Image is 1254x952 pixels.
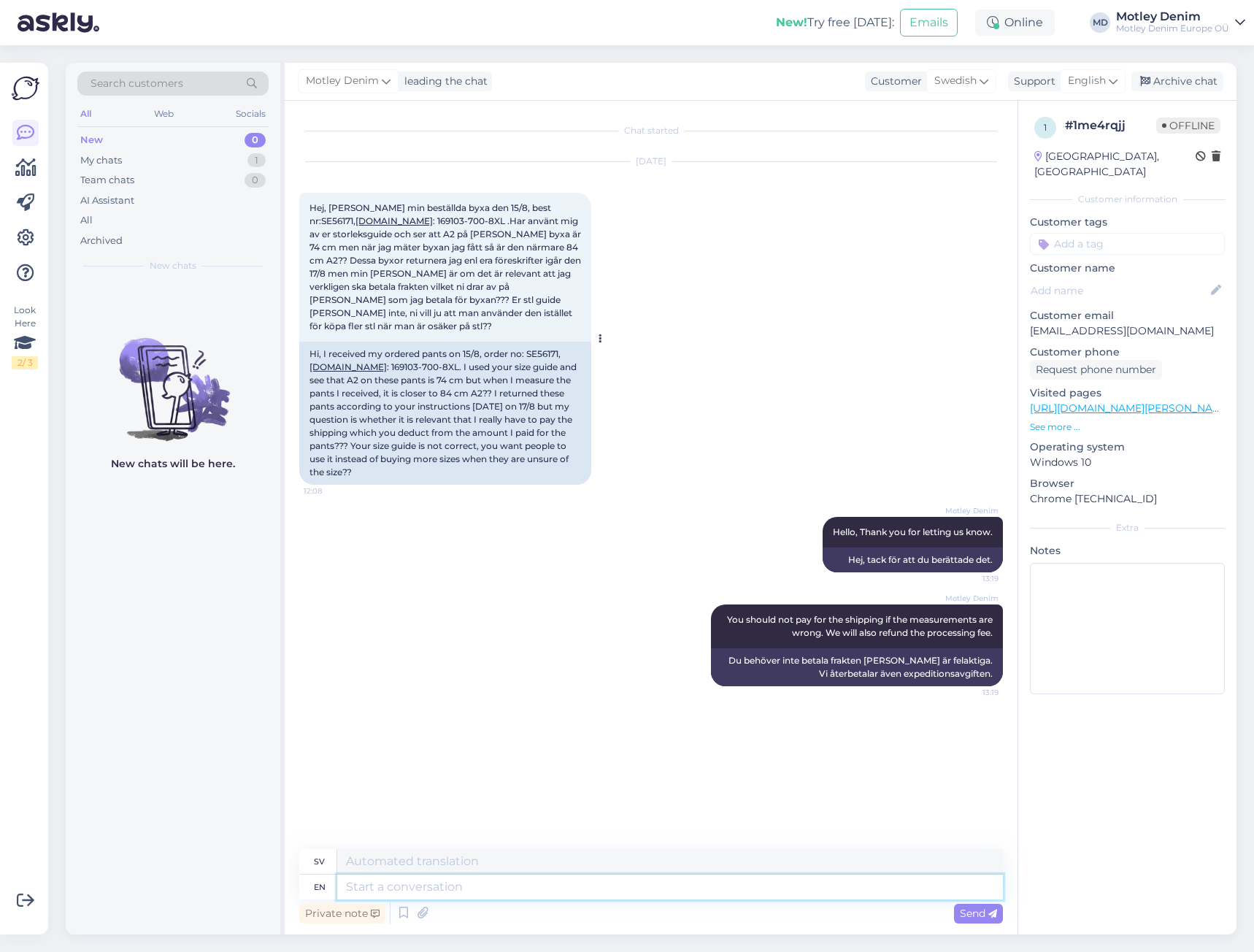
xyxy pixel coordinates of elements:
[77,104,94,123] div: All
[150,259,196,272] span: New chats
[12,304,38,369] div: Look Here
[1116,11,1229,23] div: Motley Denim
[1131,72,1223,91] div: Archive chat
[111,456,235,472] p: New chats will be here.
[1030,345,1225,360] p: Customer phone
[833,526,993,537] span: Hello, Thank you for letting us know.
[1030,521,1225,534] div: Extra
[1030,233,1225,255] input: Add a tag
[727,614,995,638] span: You should not pay for the shipping if the measurements are wrong. We will also refund the proces...
[299,904,385,924] div: Private note
[865,74,922,89] div: Customer
[1065,117,1156,134] div: # 1me4rqjj
[711,648,1003,686] div: Du behöver inte betala frakten [PERSON_NAME] är felaktiga. Vi återbetalar även expeditionsavgiften.
[299,124,1003,137] div: Chat started
[1068,73,1106,89] span: English
[1116,23,1229,34] div: Motley Denim Europe OÜ
[1030,439,1225,455] p: Operating system
[776,15,807,29] b: New!
[944,505,999,516] span: Motley Denim
[1030,421,1225,434] p: See more ...
[399,74,488,89] div: leading the chat
[823,548,1003,572] div: Hej, tack för att du berättade det.
[944,687,999,698] span: 13:19
[1034,149,1196,180] div: [GEOGRAPHIC_DATA], [GEOGRAPHIC_DATA]
[960,907,997,920] span: Send
[80,193,134,208] div: AI Assistant
[299,342,591,485] div: Hi, I received my ordered pants on 15/8, order no: SE56171, : 169103-700-8XL. I used your size gu...
[12,74,39,102] img: Askly Logo
[900,9,958,37] button: Emails
[245,133,266,147] div: 0
[233,104,269,123] div: Socials
[1030,543,1225,558] p: Notes
[12,356,38,369] div: 2 / 3
[247,153,266,168] div: 1
[1030,215,1225,230] p: Customer tags
[1044,122,1047,133] span: 1
[80,173,134,188] div: Team chats
[314,849,325,874] div: sv
[1030,491,1225,507] p: Chrome [TECHNICAL_ID]
[151,104,177,123] div: Web
[1030,360,1162,380] div: Request phone number
[1008,74,1055,89] div: Support
[1090,12,1110,33] div: MD
[309,202,583,331] span: Hej, [PERSON_NAME] min beställda byxa den 15/8, best nr:SE56171, : 169103-700-8XL .Har använt mig...
[66,312,280,443] img: No chats
[1030,193,1225,206] div: Customer information
[80,153,122,168] div: My chats
[1030,323,1225,339] p: [EMAIL_ADDRESS][DOMAIN_NAME]
[80,234,123,248] div: Archived
[304,485,358,496] span: 12:08
[80,133,103,147] div: New
[314,875,326,899] div: en
[944,573,999,584] span: 13:19
[776,14,894,31] div: Try free [DATE]:
[1030,476,1225,491] p: Browser
[245,173,266,188] div: 0
[355,215,433,226] a: [DOMAIN_NAME]
[1030,308,1225,323] p: Customer email
[306,73,379,89] span: Motley Denim
[1116,11,1245,34] a: Motley DenimMotley Denim Europe OÜ
[309,361,387,372] a: [DOMAIN_NAME]
[975,9,1055,36] div: Online
[299,155,1003,168] div: [DATE]
[80,213,93,228] div: All
[91,76,183,91] span: Search customers
[1030,261,1225,276] p: Customer name
[1156,118,1220,134] span: Offline
[944,593,999,604] span: Motley Denim
[1031,283,1208,299] input: Add name
[934,73,977,89] span: Swedish
[1030,455,1225,470] p: Windows 10
[1030,385,1225,401] p: Visited pages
